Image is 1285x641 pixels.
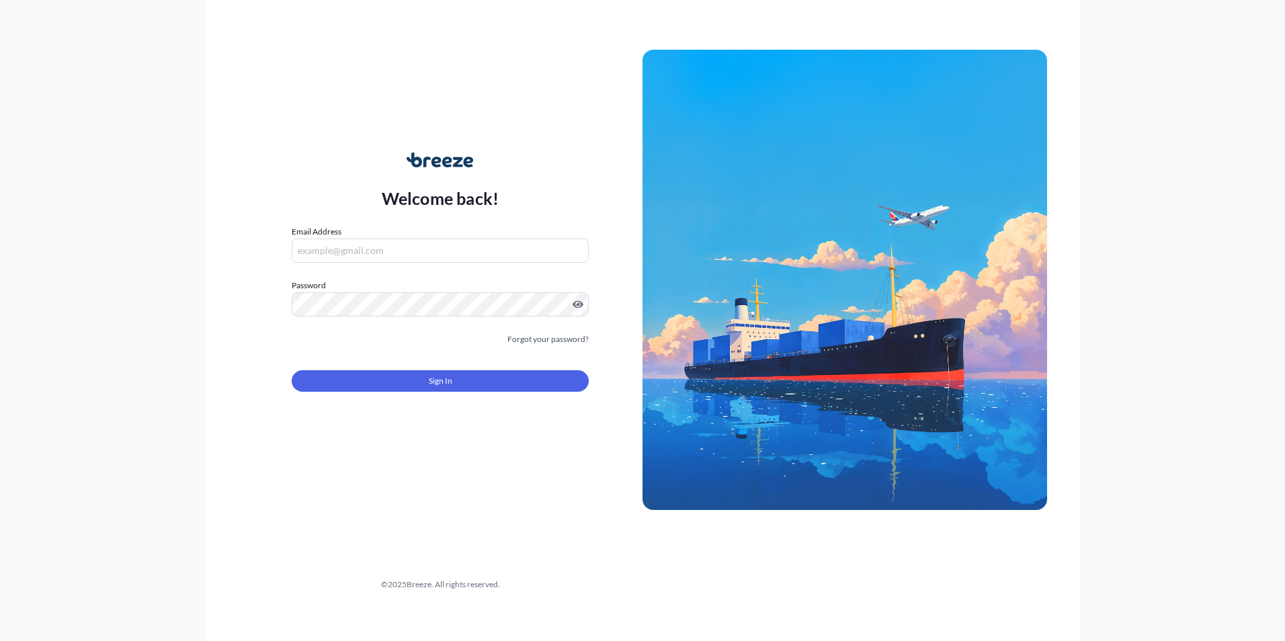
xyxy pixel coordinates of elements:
span: Sign In [429,374,452,388]
label: Password [292,279,589,292]
button: Show password [573,299,583,310]
div: © 2025 Breeze. All rights reserved. [238,578,642,591]
label: Email Address [292,225,341,239]
p: Welcome back! [382,187,499,209]
input: example@gmail.com [292,239,589,263]
img: Ship illustration [642,50,1047,509]
button: Sign In [292,370,589,392]
a: Forgot your password? [507,333,589,346]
